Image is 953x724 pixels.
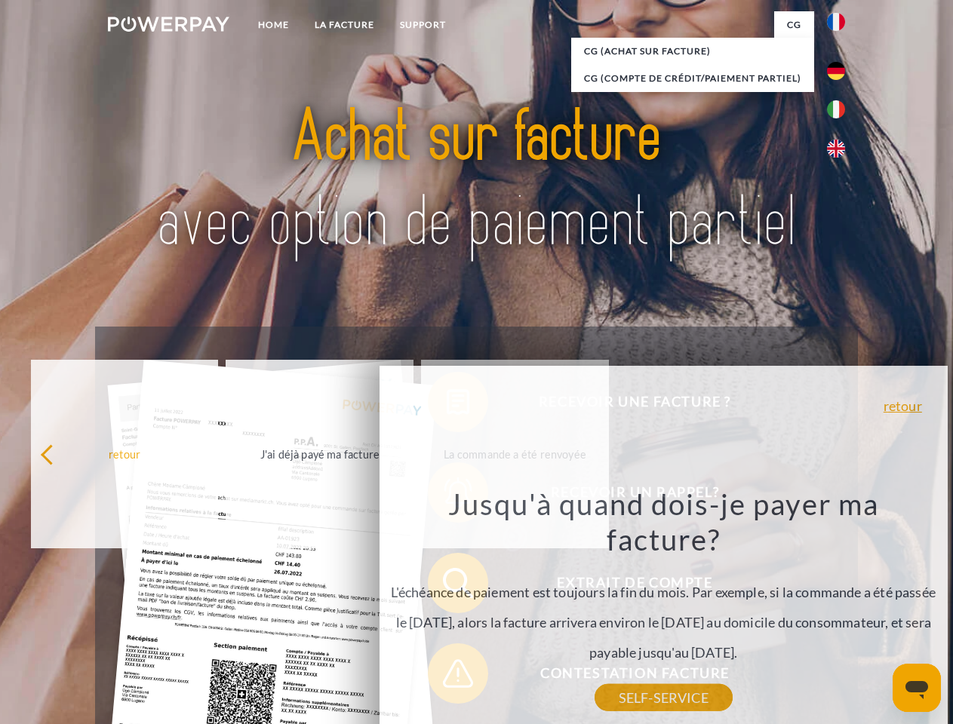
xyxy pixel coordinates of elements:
[571,38,814,65] a: CG (achat sur facture)
[302,11,387,38] a: LA FACTURE
[827,13,845,31] img: fr
[387,11,459,38] a: Support
[884,399,922,413] a: retour
[235,443,404,464] div: J'ai déjà payé ma facture
[827,62,845,80] img: de
[144,72,809,289] img: title-powerpay_fr.svg
[108,17,229,32] img: logo-powerpay-white.svg
[40,443,210,464] div: retour
[595,684,733,711] a: SELF-SERVICE
[388,486,939,698] div: L'échéance de paiement est toujours la fin du mois. Par exemple, si la commande a été passée le [...
[388,486,939,558] h3: Jusqu'à quand dois-je payer ma facture?
[571,65,814,92] a: CG (Compte de crédit/paiement partiel)
[827,140,845,158] img: en
[774,11,814,38] a: CG
[245,11,302,38] a: Home
[893,664,941,712] iframe: Bouton de lancement de la fenêtre de messagerie
[827,100,845,118] img: it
